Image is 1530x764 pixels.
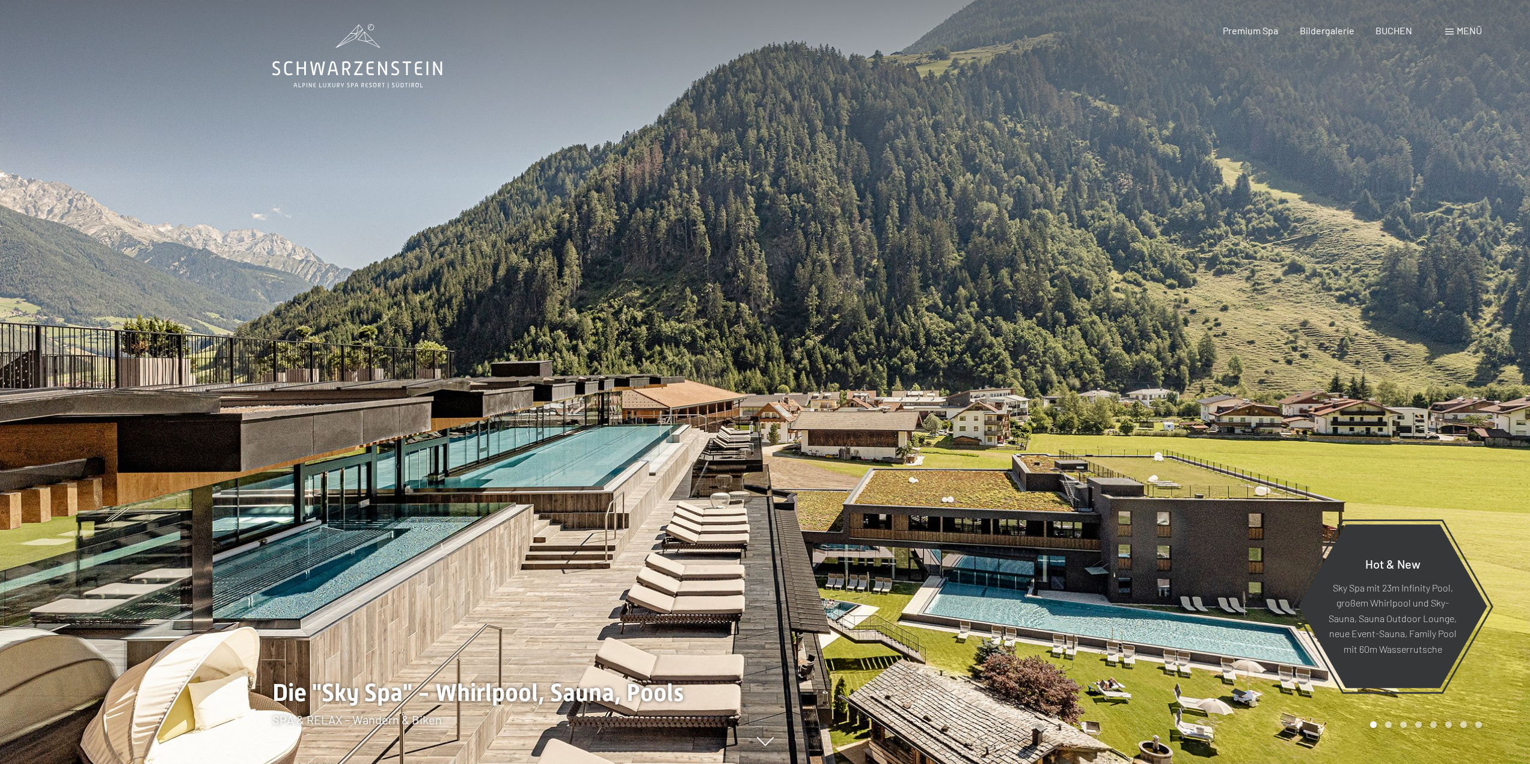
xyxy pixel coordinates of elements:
[1457,25,1482,36] span: Menü
[1400,721,1407,728] div: Carousel Page 3
[1300,25,1354,36] a: Bildergalerie
[1327,579,1458,656] p: Sky Spa mit 23m Infinity Pool, großem Whirlpool und Sky-Sauna, Sauna Outdoor Lounge, neue Event-S...
[1375,25,1412,36] a: BUCHEN
[1475,721,1482,728] div: Carousel Page 8
[1385,721,1392,728] div: Carousel Page 2
[1370,721,1377,728] div: Carousel Page 1 (Current Slide)
[1430,721,1437,728] div: Carousel Page 5
[1297,524,1488,689] a: Hot & New Sky Spa mit 23m Infinity Pool, großem Whirlpool und Sky-Sauna, Sauna Outdoor Lounge, ne...
[1415,721,1422,728] div: Carousel Page 4
[1365,556,1421,570] span: Hot & New
[1445,721,1452,728] div: Carousel Page 6
[1366,721,1482,728] div: Carousel Pagination
[1460,721,1467,728] div: Carousel Page 7
[1223,25,1278,36] a: Premium Spa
